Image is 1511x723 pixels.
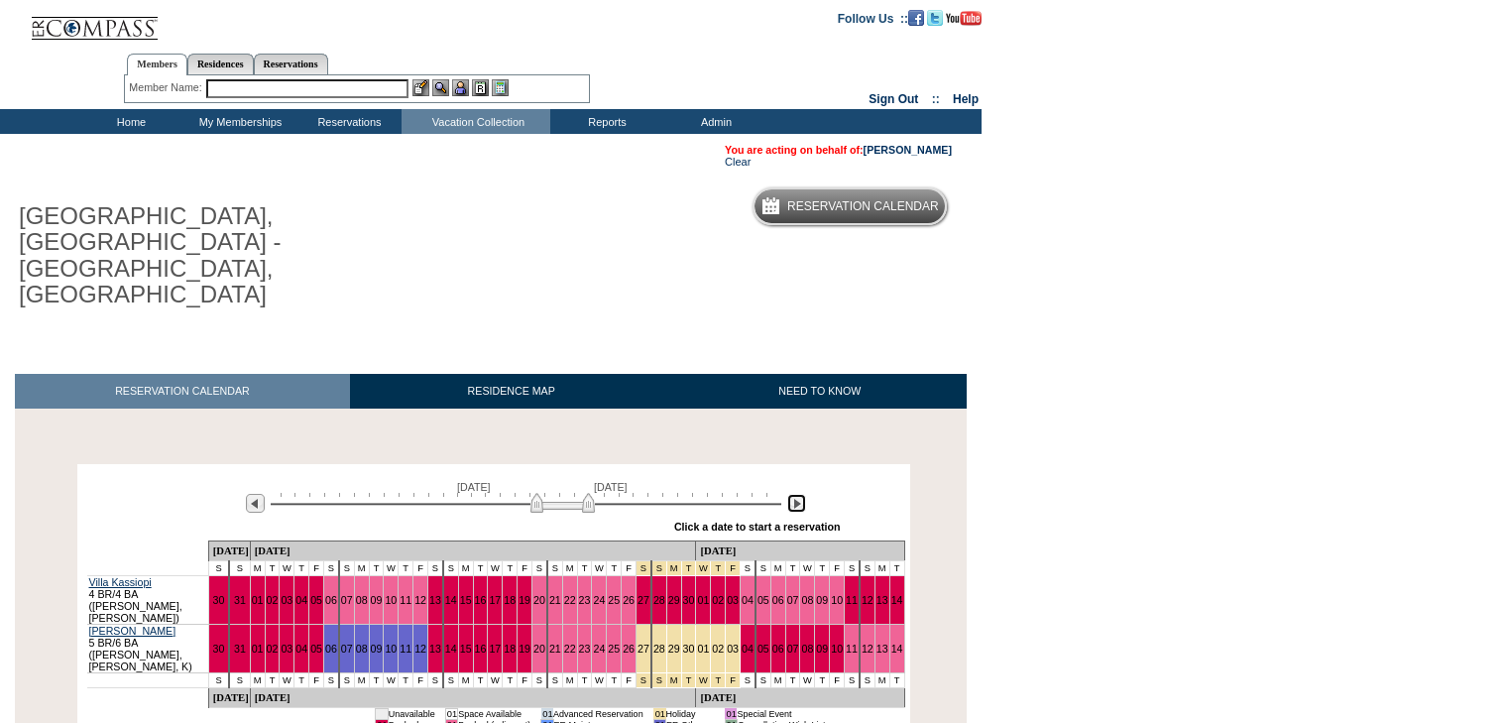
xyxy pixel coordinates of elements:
a: 08 [356,594,368,606]
td: M [562,560,577,575]
td: Holiday [666,708,715,719]
td: T [577,672,592,687]
td: W [592,560,607,575]
td: S [845,672,860,687]
td: Space Available [458,708,531,719]
a: Villa Kassiopi [89,576,152,588]
a: 28 [653,594,665,606]
span: You are acting on behalf of: [725,144,952,156]
td: S [532,672,547,687]
td: T [785,672,800,687]
td: S [428,560,443,575]
td: T [889,560,904,575]
a: 11 [846,594,858,606]
a: 05 [757,643,769,655]
a: Follow us on Twitter [927,11,943,23]
img: b_calculator.gif [492,79,509,96]
a: 03 [281,643,292,655]
a: Clear [725,156,751,168]
h1: [GEOGRAPHIC_DATA], [GEOGRAPHIC_DATA] - [GEOGRAPHIC_DATA], [GEOGRAPHIC_DATA] [15,199,459,312]
a: 01 [697,594,709,606]
img: Previous [246,494,265,513]
td: F [413,672,428,687]
a: 14 [445,594,457,606]
td: S [741,672,755,687]
td: [DATE] [208,687,250,707]
a: 29 [668,643,680,655]
td: T [785,560,800,575]
td: Independence Day 2026 - Saturday to Saturday [637,672,651,687]
a: 21 [549,643,561,655]
td: 4 BR/4 BA ([PERSON_NAME], [PERSON_NAME]) [87,575,209,624]
a: 28 [653,643,665,655]
td: S [208,672,229,687]
a: 10 [385,643,397,655]
td: S [323,672,338,687]
td: S [229,560,250,575]
a: 31 [234,594,246,606]
a: 04 [295,594,307,606]
a: 08 [801,643,813,655]
a: NEED TO KNOW [672,374,967,409]
td: M [354,560,369,575]
a: 23 [579,594,591,606]
td: W [488,672,503,687]
td: M [458,672,473,687]
td: F [518,672,532,687]
a: 16 [475,643,487,655]
td: M [458,560,473,575]
a: 17 [489,594,501,606]
td: M [562,672,577,687]
td: T [399,672,413,687]
td: S [547,560,562,575]
a: 27 [638,643,649,655]
a: 13 [876,643,888,655]
a: Subscribe to our YouTube Channel [946,11,982,23]
a: 05 [310,594,322,606]
td: S [443,560,458,575]
td: M [874,560,889,575]
a: 29 [668,594,680,606]
img: Become our fan on Facebook [908,10,924,26]
td: Independence Day 2026 - Saturday to Saturday [711,672,726,687]
td: W [800,560,815,575]
a: 11 [400,594,411,606]
td: S [323,560,338,575]
td: S [860,560,874,575]
td: Independence Day 2026 - Saturday to Saturday [681,672,696,687]
td: 01 [541,708,553,719]
a: 30 [213,643,225,655]
td: T [815,560,830,575]
span: :: [932,92,940,106]
a: 22 [564,643,576,655]
td: T [399,560,413,575]
td: T [473,672,488,687]
td: [DATE] [696,687,904,707]
td: F [622,672,637,687]
td: M [354,672,369,687]
a: 02 [267,594,279,606]
a: 16 [475,594,487,606]
a: 03 [727,594,739,606]
a: 13 [429,594,441,606]
td: T [503,560,518,575]
a: 21 [549,594,561,606]
img: b_edit.gif [412,79,429,96]
td: T [294,672,309,687]
a: 08 [801,594,813,606]
a: 22 [564,594,576,606]
a: 30 [683,594,695,606]
a: 06 [772,594,784,606]
a: 30 [213,594,225,606]
img: Reservations [472,79,489,96]
td: S [428,672,443,687]
td: T [607,560,622,575]
td: T [369,672,384,687]
div: Click a date to start a reservation [674,521,841,533]
td: [DATE] [250,687,696,707]
a: 03 [727,643,739,655]
a: 09 [371,643,383,655]
a: 24 [593,594,605,606]
a: 13 [429,643,441,655]
a: 02 [712,643,724,655]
